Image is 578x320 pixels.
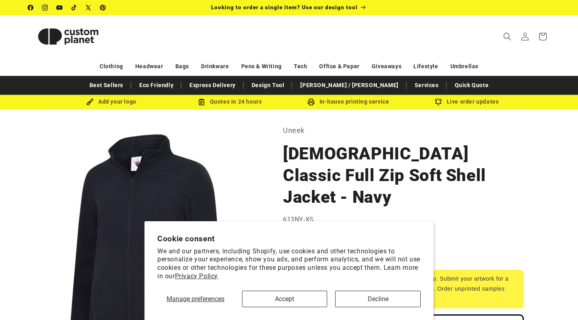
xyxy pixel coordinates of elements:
[198,98,205,106] img: Order Updates Icon
[241,59,282,73] a: Pens & Writing
[86,98,94,106] img: Brush Icon
[175,59,189,73] a: Bags
[289,97,407,107] div: In-house printing service
[175,272,218,280] a: Privacy Policy
[307,98,315,106] img: In-house printing
[135,78,177,92] a: Eco Friendly
[319,59,359,73] a: Office & Paper
[283,216,314,223] span: 613NY-XS
[294,59,307,73] a: Tech
[296,78,402,92] a: [PERSON_NAME] / [PERSON_NAME]
[157,234,421,243] h2: Cookie consent
[451,78,493,92] a: Quick Quote
[52,97,171,107] div: Add your logo
[435,98,442,106] img: Order updates
[211,4,358,10] span: Looking to order a single item? Use our design tool
[157,291,234,307] button: Manage preferences
[372,59,401,73] a: Giveaways
[248,78,289,92] a: Design Tool
[185,78,240,92] a: Express Delivery
[242,291,328,307] button: Accept
[171,97,289,107] div: Quotes in 24 hours
[407,97,526,107] div: Live order updates
[100,59,123,73] a: Clothing
[411,78,443,92] a: Services
[499,28,516,45] summary: Search
[283,143,524,208] h1: [DEMOGRAPHIC_DATA] Classic Full Zip Soft Shell Jacket - Navy
[413,59,438,73] a: Lifestyle
[157,247,421,281] p: We and our partners, including Shopify, use cookies and other technologies to personalize your ex...
[167,295,224,303] span: Manage preferences
[201,59,229,73] a: Drinkware
[450,59,478,73] a: Umbrellas
[85,78,127,92] a: Best Sellers
[335,291,421,307] button: Decline
[135,59,163,73] a: Headwear
[283,124,524,137] p: Uneek
[25,15,112,57] a: Custom Planet
[28,18,108,55] img: Custom Planet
